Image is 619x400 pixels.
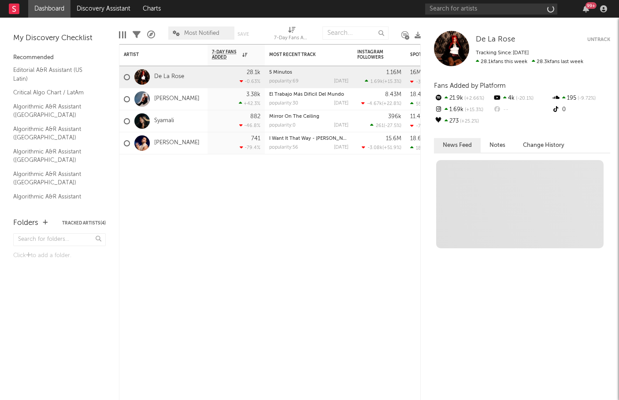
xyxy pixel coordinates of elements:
[410,79,431,85] div: -36.6k
[322,26,389,40] input: Search...
[386,136,401,142] div: 15.6M
[514,138,573,153] button: Change History
[385,92,401,97] div: 8.43M
[13,88,97,97] a: Critical Algo Chart / LatAm
[384,146,400,150] span: +51.9 %
[119,22,126,48] div: Edit Columns
[361,101,401,106] div: ( )
[269,123,296,128] div: popularity: 0
[269,92,348,97] div: El Trabajo Más Difícil Del Mundo
[269,114,319,119] a: Mirror On The Ceiling
[124,52,190,57] div: Artist
[476,59,527,64] span: 28.1k fans this week
[463,96,484,101] span: +2.66 %
[247,70,260,75] div: 28.1k
[237,32,249,37] button: Save
[476,50,529,56] span: Tracking Since: [DATE]
[587,35,610,44] button: Untrack
[269,101,298,106] div: popularity: 30
[334,79,348,84] div: [DATE]
[251,136,260,142] div: 741
[434,138,481,153] button: News Feed
[13,218,38,228] div: Folders
[154,117,174,125] a: Syamali
[410,136,426,142] div: 18.6M
[410,114,423,120] div: 11.4k
[246,92,260,97] div: 3.38k
[425,4,557,15] input: Search for artists
[154,95,200,103] a: [PERSON_NAME]
[362,145,401,150] div: ( )
[133,22,141,48] div: Filters
[62,221,106,225] button: Tracked Artists(4)
[410,92,426,97] div: 18.4M
[476,35,515,44] a: De La Rose
[13,102,97,120] a: Algorithmic A&R Assistant ([GEOGRAPHIC_DATA])
[371,79,383,84] span: 1.69k
[576,96,596,101] span: -9.72 %
[434,82,506,89] span: Fans Added by Platform
[476,59,583,64] span: 28.3k fans last week
[250,114,260,120] div: 882
[410,52,476,57] div: Spotify Monthly Listeners
[239,123,260,128] div: -46.8 %
[552,104,610,116] div: 0
[385,123,400,128] span: -27.5 %
[386,70,401,75] div: 1.16M
[481,138,514,153] button: Notes
[269,136,348,141] div: I Want It That Way - KARYO Remix
[269,114,348,119] div: Mirror On The Ceiling
[334,145,348,150] div: [DATE]
[388,114,401,120] div: 396k
[463,108,483,112] span: +15.3 %
[240,79,260,84] div: -0.63 %
[376,123,384,128] span: 261
[586,2,597,9] div: 99 +
[434,116,493,127] div: 273
[274,33,309,44] div: 7-Day Fans Added (7-Day Fans Added)
[493,104,551,116] div: --
[493,93,551,104] div: 4k
[13,169,97,187] a: Algorithmic A&R Assistant ([GEOGRAPHIC_DATA])
[365,79,401,84] div: ( )
[334,101,348,106] div: [DATE]
[583,5,589,12] button: 99+
[410,101,428,107] div: 55.7k
[13,147,97,165] a: Algorithmic A&R Assistant ([GEOGRAPHIC_DATA])
[13,52,106,63] div: Recommended
[184,30,219,36] span: Most Notified
[269,136,370,141] a: I Want It That Way - [PERSON_NAME] Remix
[269,70,292,75] a: 5 Minutos
[269,52,335,57] div: Most Recent Track
[367,146,382,150] span: -3.08k
[212,49,240,60] span: 7-Day Fans Added
[515,96,534,101] span: -20.1 %
[357,49,388,60] div: Instagram Followers
[13,33,106,44] div: My Discovery Checklist
[269,92,344,97] a: El Trabajo Más Difícil Del Mundo
[410,123,421,129] div: -7
[367,101,382,106] span: -4.67k
[334,123,348,128] div: [DATE]
[147,22,155,48] div: A&R Pipeline
[434,104,493,116] div: 1.69k
[13,233,106,246] input: Search for folders...
[410,70,421,75] div: 16M
[552,93,610,104] div: 195
[239,101,260,106] div: +42.3 %
[476,36,515,43] span: De La Rose
[434,93,493,104] div: 21.9k
[269,70,348,75] div: 5 Minutos
[383,101,400,106] span: +22.8 %
[384,79,400,84] span: +15.3 %
[13,65,97,83] a: Editorial A&R Assistant (US Latin)
[269,145,298,150] div: popularity: 56
[274,22,309,48] div: 7-Day Fans Added (7-Day Fans Added)
[410,145,427,151] div: 180k
[370,123,401,128] div: ( )
[13,250,106,261] div: Click to add a folder.
[13,192,97,210] a: Algorithmic A&R Assistant ([GEOGRAPHIC_DATA])
[269,79,299,84] div: popularity: 69
[13,124,97,142] a: Algorithmic A&R Assistant ([GEOGRAPHIC_DATA])
[240,145,260,150] div: -79.4 %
